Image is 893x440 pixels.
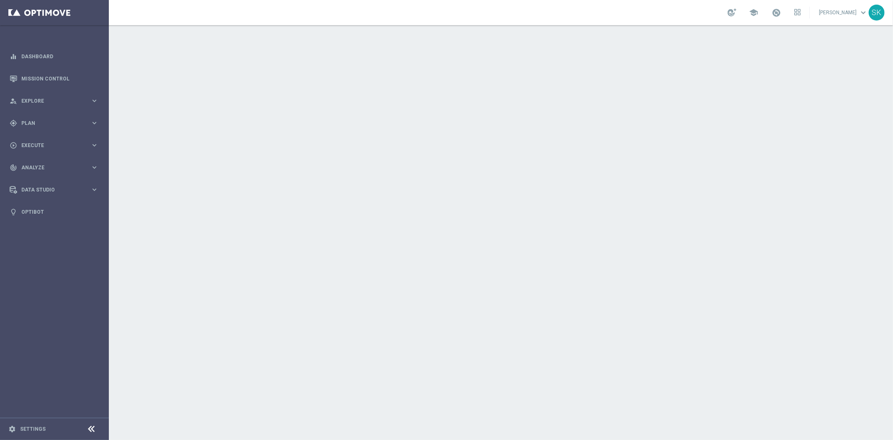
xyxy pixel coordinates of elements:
[21,187,90,192] span: Data Studio
[21,121,90,126] span: Plan
[9,53,99,60] button: equalizer Dashboard
[10,142,90,149] div: Execute
[90,119,98,127] i: keyboard_arrow_right
[10,164,17,171] i: track_changes
[10,97,17,105] i: person_search
[10,119,17,127] i: gps_fixed
[90,141,98,149] i: keyboard_arrow_right
[10,119,90,127] div: Plan
[9,209,99,215] button: lightbulb Optibot
[9,120,99,127] button: gps_fixed Plan keyboard_arrow_right
[10,186,90,194] div: Data Studio
[869,5,885,21] div: SK
[10,53,17,60] i: equalizer
[818,6,869,19] a: [PERSON_NAME]keyboard_arrow_down
[21,45,98,67] a: Dashboard
[10,67,98,90] div: Mission Control
[10,45,98,67] div: Dashboard
[10,201,98,223] div: Optibot
[9,186,99,193] button: Data Studio keyboard_arrow_right
[9,98,99,104] button: person_search Explore keyboard_arrow_right
[21,67,98,90] a: Mission Control
[9,164,99,171] button: track_changes Analyze keyboard_arrow_right
[21,143,90,148] span: Execute
[21,165,90,170] span: Analyze
[90,163,98,171] i: keyboard_arrow_right
[21,201,98,223] a: Optibot
[9,75,99,82] button: Mission Control
[9,142,99,149] button: play_circle_outline Execute keyboard_arrow_right
[10,208,17,216] i: lightbulb
[749,8,758,17] span: school
[90,186,98,194] i: keyboard_arrow_right
[10,97,90,105] div: Explore
[8,425,16,433] i: settings
[10,142,17,149] i: play_circle_outline
[859,8,868,17] span: keyboard_arrow_down
[20,427,46,432] a: Settings
[10,164,90,171] div: Analyze
[90,97,98,105] i: keyboard_arrow_right
[21,98,90,104] span: Explore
